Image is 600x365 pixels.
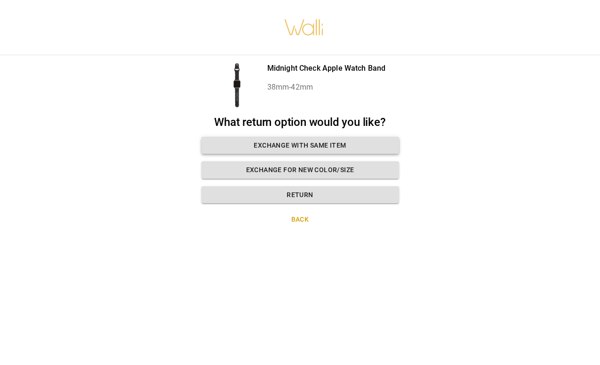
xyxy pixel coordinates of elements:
p: Midnight Check Apple Watch Band [267,63,386,74]
button: Back [201,211,399,228]
button: Exchange with same item [201,137,399,154]
img: walli-inc.myshopify.com [284,7,324,48]
p: 38mm-42mm [267,82,386,93]
button: Return [201,186,399,204]
button: Exchange for new color/size [201,161,399,179]
h2: What return option would you like? [201,116,399,129]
